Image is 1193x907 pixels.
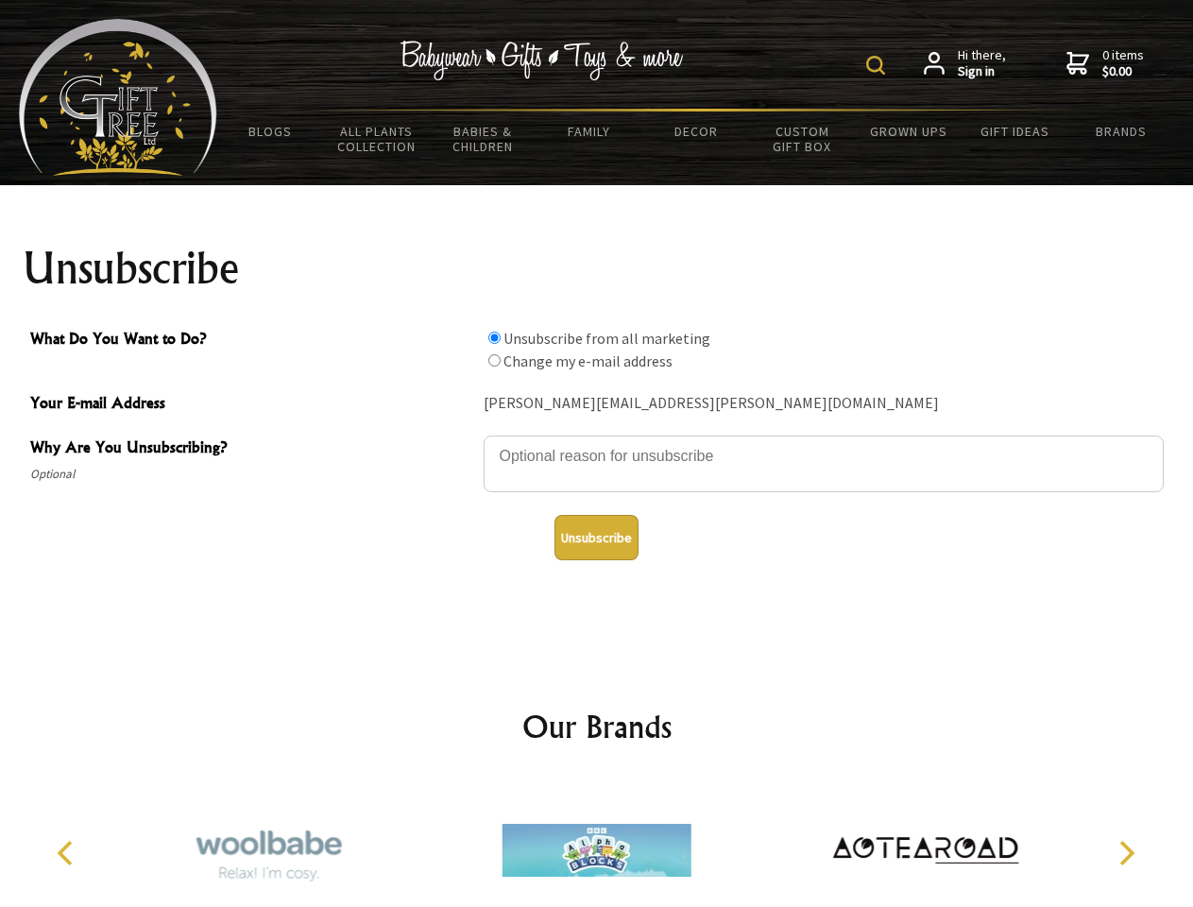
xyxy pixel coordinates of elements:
[866,56,885,75] img: product search
[642,111,749,151] a: Decor
[484,436,1164,492] textarea: Why Are You Unsubscribing?
[554,515,639,560] button: Unsubscribe
[962,111,1068,151] a: Gift Ideas
[430,111,537,166] a: Babies & Children
[484,389,1164,419] div: [PERSON_NAME][EMAIL_ADDRESS][PERSON_NAME][DOMAIN_NAME]
[19,19,217,176] img: Babyware - Gifts - Toys and more...
[30,391,474,419] span: Your E-mail Address
[217,111,324,151] a: BLOGS
[1068,111,1175,151] a: Brands
[958,47,1006,80] span: Hi there,
[30,436,474,463] span: Why Are You Unsubscribing?
[1105,832,1147,874] button: Next
[503,351,673,370] label: Change my e-mail address
[23,246,1171,291] h1: Unsubscribe
[855,111,962,151] a: Grown Ups
[38,704,1156,749] h2: Our Brands
[924,47,1006,80] a: Hi there,Sign in
[503,329,710,348] label: Unsubscribe from all marketing
[1102,63,1144,80] strong: $0.00
[749,111,856,166] a: Custom Gift Box
[324,111,431,166] a: All Plants Collection
[30,327,474,354] span: What Do You Want to Do?
[537,111,643,151] a: Family
[488,354,501,367] input: What Do You Want to Do?
[1066,47,1144,80] a: 0 items$0.00
[30,463,474,486] span: Optional
[488,332,501,344] input: What Do You Want to Do?
[47,832,89,874] button: Previous
[958,63,1006,80] strong: Sign in
[401,41,684,80] img: Babywear - Gifts - Toys & more
[1102,46,1144,80] span: 0 items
